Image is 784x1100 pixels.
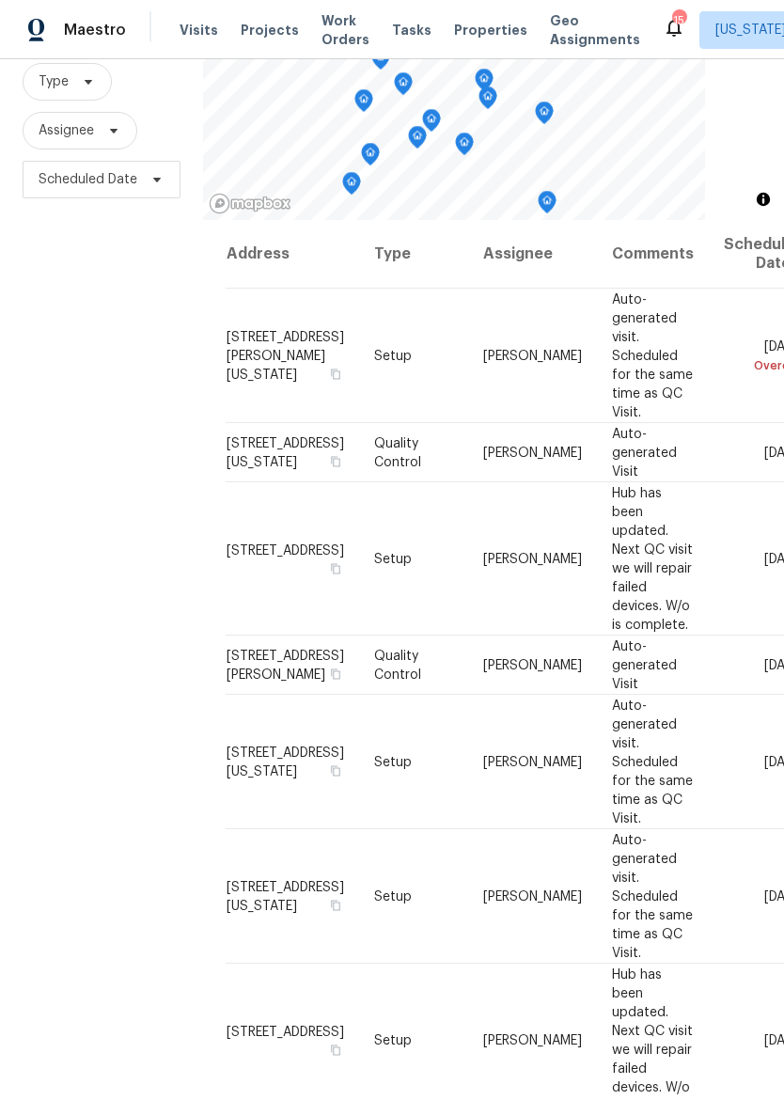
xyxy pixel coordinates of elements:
[483,552,582,565] span: [PERSON_NAME]
[354,89,373,118] div: Map marker
[538,191,557,220] div: Map marker
[39,170,137,189] span: Scheduled Date
[422,109,441,138] div: Map marker
[483,446,582,459] span: [PERSON_NAME]
[180,21,218,39] span: Visits
[374,649,421,681] span: Quality Control
[342,172,361,201] div: Map marker
[374,1033,412,1046] span: Setup
[64,21,126,39] span: Maestro
[535,102,554,131] div: Map marker
[374,552,412,565] span: Setup
[227,543,344,557] span: [STREET_ADDRESS]
[227,330,344,381] span: [STREET_ADDRESS][PERSON_NAME][US_STATE]
[39,121,94,140] span: Assignee
[374,889,412,903] span: Setup
[227,1025,344,1038] span: [STREET_ADDRESS]
[612,833,693,959] span: Auto-generated visit. Scheduled for the same time as QC Visit.
[327,365,344,382] button: Copy Address
[483,658,582,671] span: [PERSON_NAME]
[468,220,597,289] th: Assignee
[408,126,427,155] div: Map marker
[483,889,582,903] span: [PERSON_NAME]
[612,639,677,690] span: Auto-generated Visit
[612,292,693,418] span: Auto-generated visit. Scheduled for the same time as QC Visit.
[327,896,344,913] button: Copy Address
[394,72,413,102] div: Map marker
[672,11,685,30] div: 15
[327,762,344,778] button: Copy Address
[752,188,775,211] button: Toggle attribution
[374,755,412,768] span: Setup
[209,193,291,214] a: Mapbox homepage
[241,21,299,39] span: Projects
[327,1041,344,1058] button: Copy Address
[612,699,693,825] span: Auto-generated visit. Scheduled for the same time as QC Visit.
[227,436,344,468] span: [STREET_ADDRESS][US_STATE]
[478,86,497,116] div: Map marker
[454,21,527,39] span: Properties
[327,665,344,682] button: Copy Address
[371,47,390,76] div: Map marker
[361,143,380,172] div: Map marker
[475,69,494,98] div: Map marker
[612,427,677,478] span: Auto-generated Visit
[327,452,344,469] button: Copy Address
[227,649,344,681] span: [STREET_ADDRESS][PERSON_NAME]
[226,220,359,289] th: Address
[227,880,344,912] span: [STREET_ADDRESS][US_STATE]
[321,11,369,49] span: Work Orders
[392,24,431,37] span: Tasks
[758,189,769,210] span: Toggle attribution
[612,486,693,631] span: Hub has been updated. Next QC visit we will repair failed devices. W/o is complete.
[374,349,412,362] span: Setup
[483,1033,582,1046] span: [PERSON_NAME]
[597,220,709,289] th: Comments
[327,559,344,576] button: Copy Address
[483,349,582,362] span: [PERSON_NAME]
[39,72,69,91] span: Type
[227,746,344,778] span: [STREET_ADDRESS][US_STATE]
[359,220,468,289] th: Type
[455,133,474,162] div: Map marker
[550,11,640,49] span: Geo Assignments
[483,755,582,768] span: [PERSON_NAME]
[374,436,421,468] span: Quality Control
